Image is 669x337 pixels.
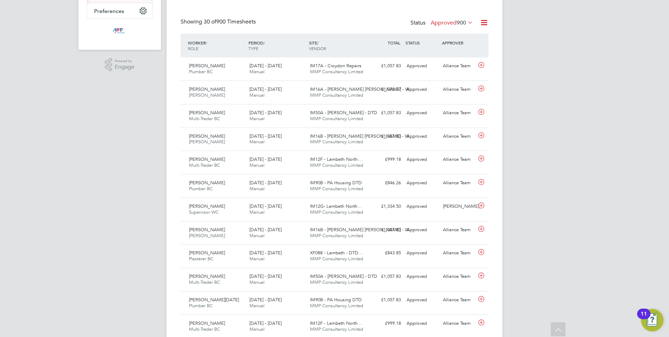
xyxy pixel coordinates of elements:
span: [PERSON_NAME] [189,86,225,92]
div: SITE [307,36,368,55]
div: STATUS [404,36,440,49]
span: IM90B - PA Housing DTD [310,180,362,186]
div: £1,057.83 [367,271,404,282]
span: [PERSON_NAME] [189,273,225,279]
span: [DATE] - [DATE] [249,133,282,139]
span: 900 [457,19,466,26]
span: Manual [249,326,265,332]
span: TOTAL [388,40,400,46]
div: £999.18 [367,318,404,329]
div: APPROVER [440,36,477,49]
div: [PERSON_NAME] [440,201,477,212]
span: [PERSON_NAME] [189,133,225,139]
div: Showing [181,18,257,26]
span: Manual [249,139,265,145]
div: £1,057.83 [367,131,404,142]
div: Approved [404,107,440,119]
div: Approved [404,318,440,329]
span: IM16B - [PERSON_NAME] [PERSON_NAME] - W… [310,227,414,233]
button: Open Resource Center, 11 new notifications [641,309,663,331]
span: IM12F - Lambeth North… [310,320,362,326]
span: MMP Consultancy Limited [310,92,363,98]
span: IM50A - [PERSON_NAME] - DTD [310,273,377,279]
span: Manual [249,116,265,122]
span: IM16B - [PERSON_NAME] [PERSON_NAME] - W… [310,133,414,139]
span: VENDOR [309,46,326,51]
div: £1,057.83 [367,107,404,119]
span: MMP Consultancy Limited [310,326,363,332]
div: Alliance Team [440,84,477,95]
span: [PERSON_NAME] [189,156,225,162]
div: Approved [404,201,440,212]
div: £999.18 [367,154,404,165]
span: 900 Timesheets [204,18,256,25]
span: [DATE] - [DATE] [249,320,282,326]
span: Multi-Trader BC [189,162,220,168]
div: Approved [404,247,440,259]
span: [PERSON_NAME][DATE] [189,297,239,303]
span: / [317,40,319,46]
div: Alliance Team [440,224,477,236]
span: [PERSON_NAME] [189,250,225,256]
a: Powered byEngage [105,58,135,71]
div: Approved [404,84,440,95]
span: Manual [249,256,265,262]
span: Manual [249,186,265,192]
div: Alliance Team [440,271,477,282]
div: WORKER [186,36,247,55]
span: ROLE [188,46,198,51]
span: Preferences [94,8,124,14]
div: £846.26 [367,177,404,189]
span: [PERSON_NAME] [189,139,225,145]
div: Alliance Team [440,154,477,165]
span: [DATE] - [DATE] [249,203,282,209]
div: Approved [404,224,440,236]
span: MMP Consultancy Limited [310,162,363,168]
span: MMP Consultancy Limited [310,303,363,309]
div: Approved [404,154,440,165]
a: Go to home page [87,26,153,37]
div: £1,057.83 [367,294,404,306]
span: [DATE] - [DATE] [249,110,282,116]
span: IM90B - PA Housing DTD [310,297,362,303]
span: [DATE] - [DATE] [249,86,282,92]
span: IM50A - [PERSON_NAME] - DTD [310,110,377,116]
span: MMP Consultancy Limited [310,256,363,262]
span: IM12G- Lambeth North… [310,203,362,209]
span: MMP Consultancy Limited [310,209,363,215]
span: Multi-Trader BC [189,279,220,285]
span: MMP Consultancy Limited [310,69,363,75]
span: [PERSON_NAME] [189,203,225,209]
span: Plumber BC [189,69,213,75]
span: Plumber BC [189,186,213,192]
span: [PERSON_NAME] [189,110,225,116]
span: [DATE] - [DATE] [249,180,282,186]
span: / [206,40,207,46]
div: Approved [404,177,440,189]
span: MMP Consultancy Limited [310,279,363,285]
span: [DATE] - [DATE] [249,297,282,303]
div: PERIOD [247,36,307,55]
div: £843.85 [367,247,404,259]
span: [DATE] - [DATE] [249,227,282,233]
span: IM17A - Croydon Repairs [310,63,361,69]
label: Approved [431,19,473,26]
span: [DATE] - [DATE] [249,156,282,162]
span: MMP Consultancy Limited [310,186,363,192]
div: Alliance Team [440,247,477,259]
div: Alliance Team [440,294,477,306]
div: Approved [404,271,440,282]
div: Approved [404,294,440,306]
span: Manual [249,279,265,285]
span: MMP Consultancy Limited [310,116,363,122]
span: Manual [249,209,265,215]
div: Status [410,18,474,28]
span: Manual [249,92,265,98]
span: Manual [249,69,265,75]
span: XF088 - Lambeth - DTD… [310,250,363,256]
div: Alliance Team [440,131,477,142]
span: Plasterer BC [189,256,213,262]
div: £1,070.27 [367,84,404,95]
img: mmpconsultancy-logo-retina.png [110,26,130,37]
span: IM16A - [PERSON_NAME] [PERSON_NAME] - W… [310,86,414,92]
